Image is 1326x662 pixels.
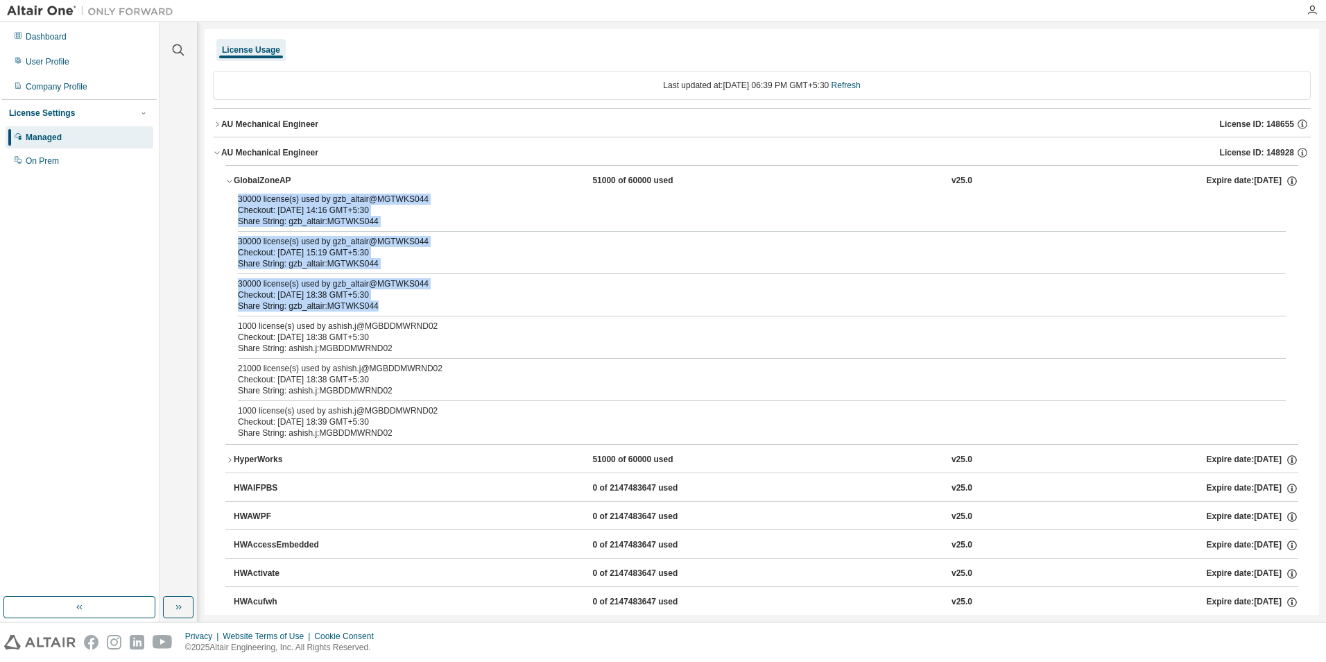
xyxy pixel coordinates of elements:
[238,216,1252,227] div: Share String: gzb_altair:MGTWKS044
[238,427,1252,439] div: Share String: ashish.j:MGBDDMWRND02
[1206,482,1298,495] div: Expire date: [DATE]
[1206,175,1298,187] div: Expire date: [DATE]
[952,482,972,495] div: v25.0
[234,596,359,609] div: HWAcufwh
[238,363,1252,374] div: 21000 license(s) used by ashish.j@MGBDDMWRND02
[238,289,1252,300] div: Checkout: [DATE] 18:38 GMT+5:30
[153,635,173,650] img: youtube.svg
[130,635,144,650] img: linkedin.svg
[234,502,1298,532] button: HWAWPF0 of 2147483647 usedv25.0Expire date:[DATE]
[213,137,1311,168] button: AU Mechanical EngineerLicense ID: 148928
[592,482,717,495] div: 0 of 2147483647 used
[1206,596,1298,609] div: Expire date: [DATE]
[238,247,1252,258] div: Checkout: [DATE] 15:19 GMT+5:30
[234,473,1298,504] button: HWAIFPBS0 of 2147483647 usedv25.0Expire date:[DATE]
[592,511,717,523] div: 0 of 2147483647 used
[952,175,972,187] div: v25.0
[238,205,1252,216] div: Checkout: [DATE] 14:16 GMT+5:30
[234,511,359,523] div: HWAWPF
[9,108,75,119] div: License Settings
[1206,568,1298,580] div: Expire date: [DATE]
[26,81,87,92] div: Company Profile
[314,631,381,642] div: Cookie Consent
[238,258,1252,269] div: Share String: gzb_altair:MGTWKS044
[213,71,1311,100] div: Last updated at: [DATE] 06:39 PM GMT+5:30
[107,635,121,650] img: instagram.svg
[26,155,59,167] div: On Prem
[238,405,1252,416] div: 1000 license(s) used by ashish.j@MGBDDMWRND02
[26,56,69,67] div: User Profile
[4,635,76,650] img: altair_logo.svg
[592,568,717,580] div: 0 of 2147483647 used
[832,80,861,90] a: Refresh
[238,194,1252,205] div: 30000 license(s) used by gzb_altair@MGTWKS044
[7,4,180,18] img: Altair One
[223,631,314,642] div: Website Terms of Use
[221,119,318,130] div: AU Mechanical Engineer
[952,511,972,523] div: v25.0
[952,596,972,609] div: v25.0
[234,587,1298,618] button: HWAcufwh0 of 2147483647 usedv25.0Expire date:[DATE]
[592,454,717,466] div: 51000 of 60000 used
[185,631,223,642] div: Privacy
[222,44,280,56] div: License Usage
[238,332,1252,343] div: Checkout: [DATE] 18:38 GMT+5:30
[238,343,1252,354] div: Share String: ashish.j:MGBDDMWRND02
[238,300,1252,312] div: Share String: gzb_altair:MGTWKS044
[213,109,1311,139] button: AU Mechanical EngineerLicense ID: 148655
[238,385,1252,396] div: Share String: ashish.j:MGBDDMWRND02
[234,482,359,495] div: HWAIFPBS
[84,635,98,650] img: facebook.svg
[238,374,1252,385] div: Checkout: [DATE] 18:38 GMT+5:30
[234,454,359,466] div: HyperWorks
[238,416,1252,427] div: Checkout: [DATE] 18:39 GMT+5:30
[1220,147,1294,158] span: License ID: 148928
[952,454,972,466] div: v25.0
[185,642,382,654] p: © 2025 Altair Engineering, Inc. All Rights Reserved.
[234,568,359,580] div: HWActivate
[1206,511,1298,523] div: Expire date: [DATE]
[225,166,1298,196] button: GlobalZoneAP51000 of 60000 usedv25.0Expire date:[DATE]
[26,31,67,42] div: Dashboard
[952,568,972,580] div: v25.0
[238,278,1252,289] div: 30000 license(s) used by gzb_altair@MGTWKS044
[238,236,1252,247] div: 30000 license(s) used by gzb_altair@MGTWKS044
[592,596,717,609] div: 0 of 2147483647 used
[1206,539,1298,552] div: Expire date: [DATE]
[1206,454,1298,466] div: Expire date: [DATE]
[221,147,318,158] div: AU Mechanical Engineer
[238,321,1252,332] div: 1000 license(s) used by ashish.j@MGBDDMWRND02
[1220,119,1294,130] span: License ID: 148655
[592,539,717,552] div: 0 of 2147483647 used
[234,559,1298,589] button: HWActivate0 of 2147483647 usedv25.0Expire date:[DATE]
[592,175,717,187] div: 51000 of 60000 used
[952,539,972,552] div: v25.0
[26,132,62,143] div: Managed
[225,445,1298,475] button: HyperWorks51000 of 60000 usedv25.0Expire date:[DATE]
[234,175,359,187] div: GlobalZoneAP
[234,530,1298,561] button: HWAccessEmbedded0 of 2147483647 usedv25.0Expire date:[DATE]
[234,539,359,552] div: HWAccessEmbedded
